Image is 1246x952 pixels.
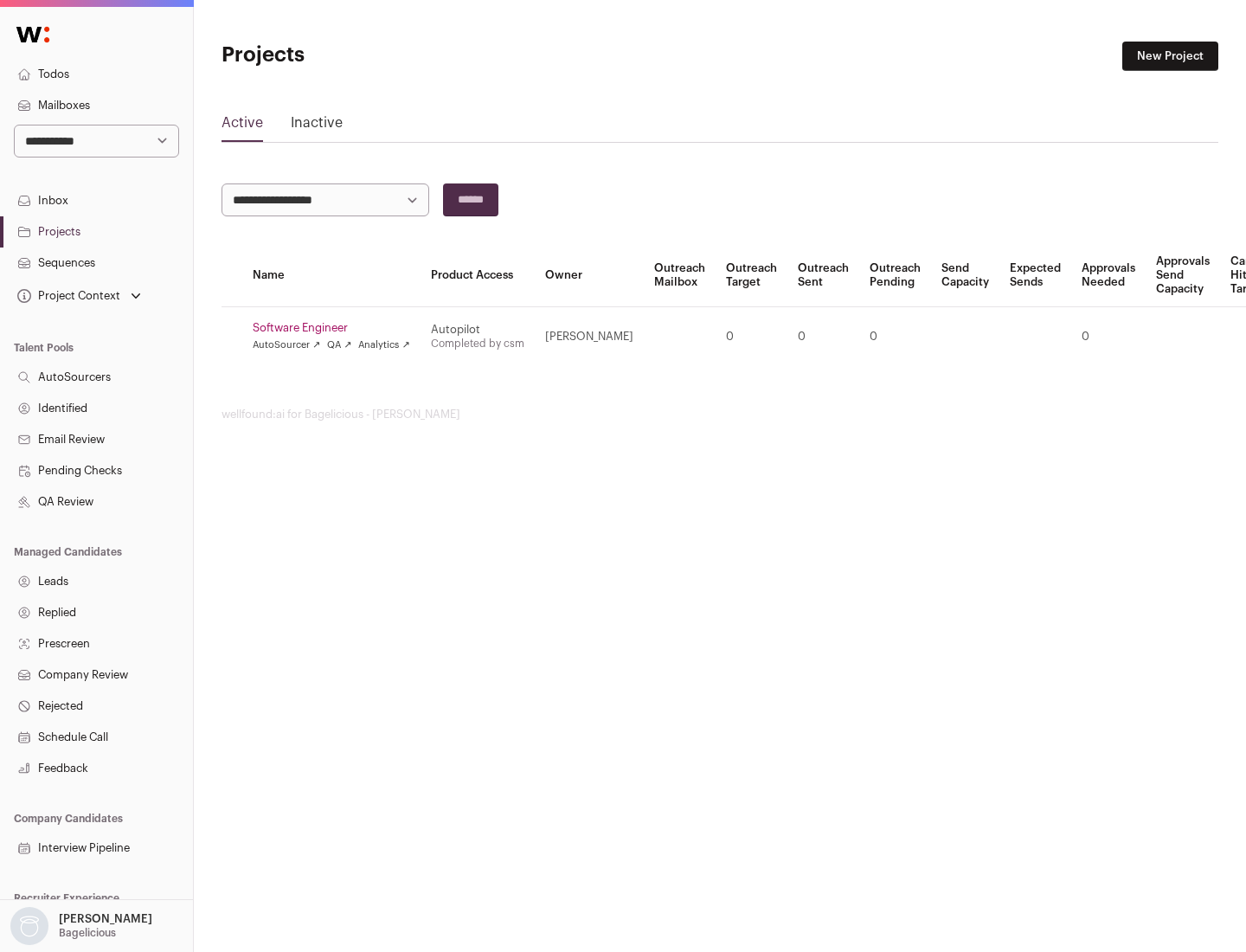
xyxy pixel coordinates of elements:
[7,17,59,52] img: Wellfound
[253,321,410,335] a: Software Engineer
[1146,244,1220,307] th: Approvals Send Capacity
[222,113,263,140] a: Active
[644,244,716,307] th: Outreach Mailbox
[358,338,409,352] a: Analytics ↗
[14,284,145,308] button: Open dropdown
[222,42,554,69] h1: Projects
[59,912,152,926] p: [PERSON_NAME]
[931,244,999,307] th: Send Capacity
[859,307,931,367] td: 0
[242,244,421,307] th: Name
[716,307,787,367] td: 0
[7,907,156,945] button: Open dropdown
[999,244,1071,307] th: Expected Sends
[787,244,859,307] th: Outreach Sent
[222,408,1218,421] footer: wellfound:ai for Bagelicious - [PERSON_NAME]
[10,907,48,945] img: nopic.png
[59,926,116,940] p: Bagelicious
[1122,42,1218,71] a: New Project
[859,244,931,307] th: Outreach Pending
[327,338,351,352] a: QA ↗
[431,338,524,349] a: Completed by csm
[14,289,120,303] div: Project Context
[535,244,644,307] th: Owner
[421,244,535,307] th: Product Access
[1071,307,1146,367] td: 0
[535,307,644,367] td: [PERSON_NAME]
[787,307,859,367] td: 0
[716,244,787,307] th: Outreach Target
[1071,244,1146,307] th: Approvals Needed
[253,338,320,352] a: AutoSourcer ↗
[291,113,343,140] a: Inactive
[431,323,524,337] div: Autopilot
